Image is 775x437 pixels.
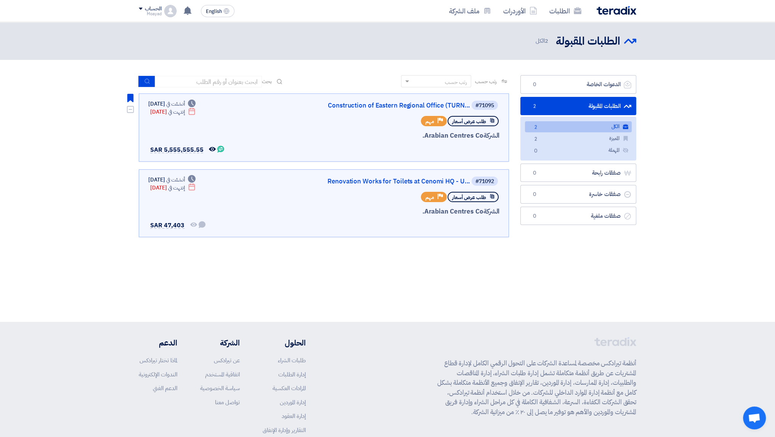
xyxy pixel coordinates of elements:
a: إدارة الطلبات [278,370,306,379]
span: English [206,9,222,14]
div: [DATE] [150,184,196,192]
a: الكل [525,121,632,132]
span: 2 [530,103,539,110]
a: إدارة الموردين [280,398,306,406]
span: الكل [535,37,550,45]
div: #71092 [475,179,494,184]
a: المميزة [525,133,632,144]
span: إنتهت في [168,108,185,116]
span: 0 [530,81,539,88]
a: صفقات رابحة0 [520,164,636,182]
img: Teradix logo [597,6,636,15]
div: [DATE] [148,176,196,184]
span: 2 [531,124,540,132]
a: Construction of Eastern Regional Office (TURN... [318,102,470,109]
span: مهم [425,194,434,201]
p: أنظمة تيرادكس مخصصة لمساعدة الشركات على التحول الرقمي الكامل لإدارة قطاع المشتريات عن طريق أنظمة ... [437,358,636,417]
div: Open chat [743,406,766,429]
span: 0 [530,169,539,177]
h2: الطلبات المقبولة [556,34,620,49]
span: الشركة [483,131,500,140]
div: الحساب [145,6,161,12]
span: أنشئت في [166,100,185,108]
span: 0 [530,212,539,220]
div: Arabian Centres Co. [316,131,499,141]
li: الشركة [200,337,240,349]
div: #71095 [475,103,494,108]
div: [DATE] [150,108,196,116]
a: التقارير وإدارة الإنفاق [263,426,306,434]
span: رتب حسب [475,77,497,85]
a: المهملة [525,145,632,156]
li: الدعم [139,337,177,349]
a: الندوات الإلكترونية [139,370,177,379]
span: SAR 47,403 [150,221,185,230]
span: 0 [531,147,540,155]
button: English [201,5,234,17]
a: ملف الشركة [443,2,497,20]
div: [DATE] [148,100,196,108]
span: أنشئت في [166,176,185,184]
span: طلب عرض أسعار [452,118,486,125]
a: إدارة العقود [282,412,306,420]
span: SAR 5,555,555.55 [150,145,203,154]
a: سياسة الخصوصية [200,384,240,392]
input: ابحث بعنوان أو رقم الطلب [155,76,262,87]
div: Arabian Centres Co. [316,207,499,217]
a: لماذا تختار تيرادكس [140,356,177,365]
span: الشركة [483,207,500,216]
span: 0 [530,191,539,198]
a: المزادات العكسية [273,384,306,392]
a: الأوردرات [497,2,543,20]
a: اتفاقية المستخدم [205,370,240,379]
div: Moayad [139,12,161,16]
span: 2 [531,135,540,143]
span: 2 [545,37,548,45]
span: مهم [425,118,434,125]
a: الطلبات المقبولة2 [520,97,636,116]
span: بحث [262,77,272,85]
a: صفقات ملغية0 [520,207,636,225]
a: صفقات خاسرة0 [520,185,636,204]
li: الحلول [263,337,306,349]
a: تواصل معنا [215,398,240,406]
a: الدعم الفني [153,384,177,392]
a: Renovation Works for Toilets at Cenomi HQ - U... [318,178,470,185]
span: طلب عرض أسعار [452,194,486,201]
span: إنتهت في [168,184,185,192]
a: الطلبات [543,2,587,20]
a: عن تيرادكس [214,356,240,365]
a: الدعوات الخاصة0 [520,75,636,94]
a: طلبات الشراء [278,356,306,365]
img: profile_test.png [164,5,177,17]
div: رتب حسب [445,78,467,86]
